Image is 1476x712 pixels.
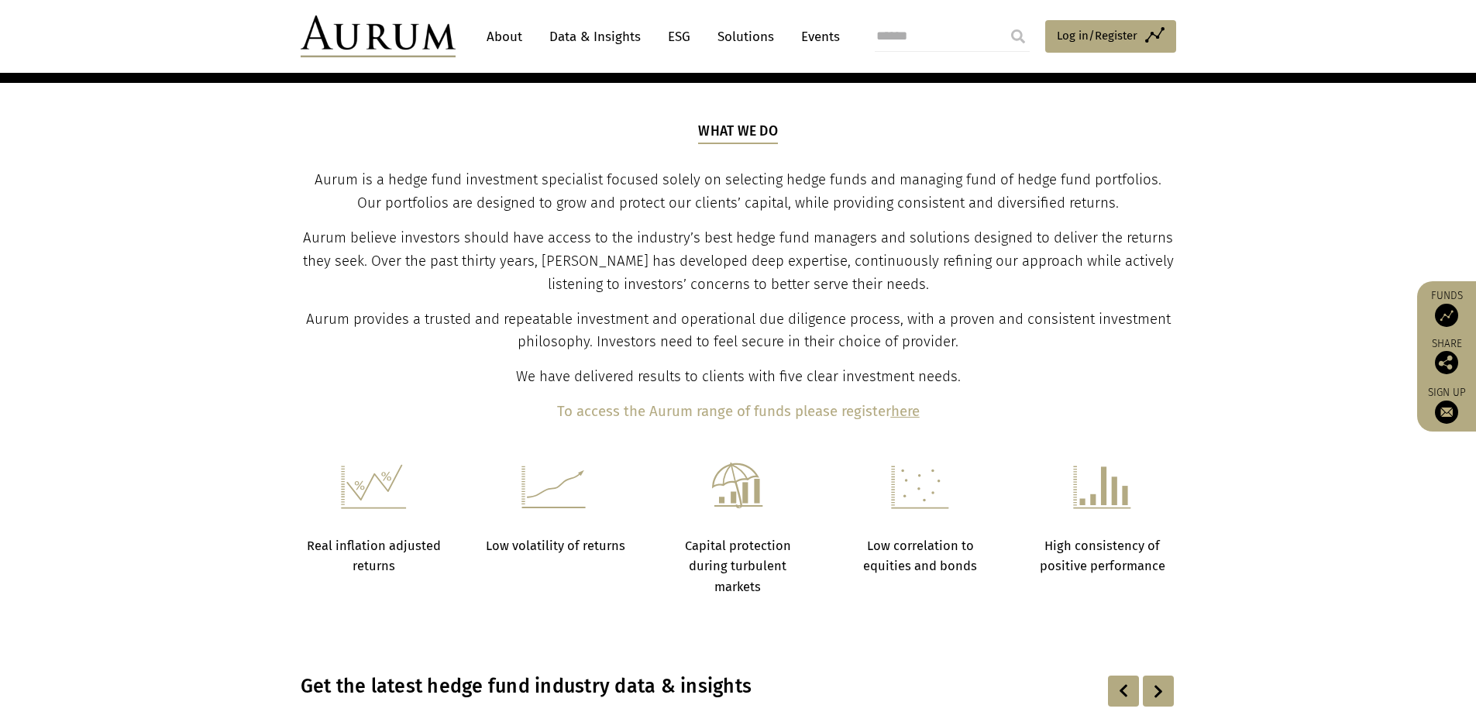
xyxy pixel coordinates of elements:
[1057,26,1137,45] span: Log in/Register
[660,22,698,51] a: ESG
[486,538,625,553] strong: Low volatility of returns
[557,403,891,420] b: To access the Aurum range of funds please register
[301,675,976,698] h3: Get the latest hedge fund industry data & insights
[1045,20,1176,53] a: Log in/Register
[1003,21,1034,52] input: Submit
[710,22,782,51] a: Solutions
[1425,386,1468,424] a: Sign up
[793,22,840,51] a: Events
[863,538,977,573] strong: Low correlation to equities and bonds
[303,229,1174,293] span: Aurum believe investors should have access to the industry’s best hedge fund managers and solutio...
[516,368,961,385] span: We have delivered results to clients with five clear investment needs.
[1040,538,1165,573] strong: High consistency of positive performance
[307,538,441,573] strong: Real inflation adjusted returns
[301,15,456,57] img: Aurum
[1435,351,1458,374] img: Share this post
[306,311,1171,351] span: Aurum provides a trusted and repeatable investment and operational due diligence process, with a ...
[1435,401,1458,424] img: Sign up to our newsletter
[1425,289,1468,327] a: Funds
[891,403,920,420] a: here
[479,22,530,51] a: About
[698,122,778,143] h5: What we do
[1425,339,1468,374] div: Share
[685,538,791,594] strong: Capital protection during turbulent markets
[315,171,1161,212] span: Aurum is a hedge fund investment specialist focused solely on selecting hedge funds and managing ...
[542,22,649,51] a: Data & Insights
[1435,304,1458,327] img: Access Funds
